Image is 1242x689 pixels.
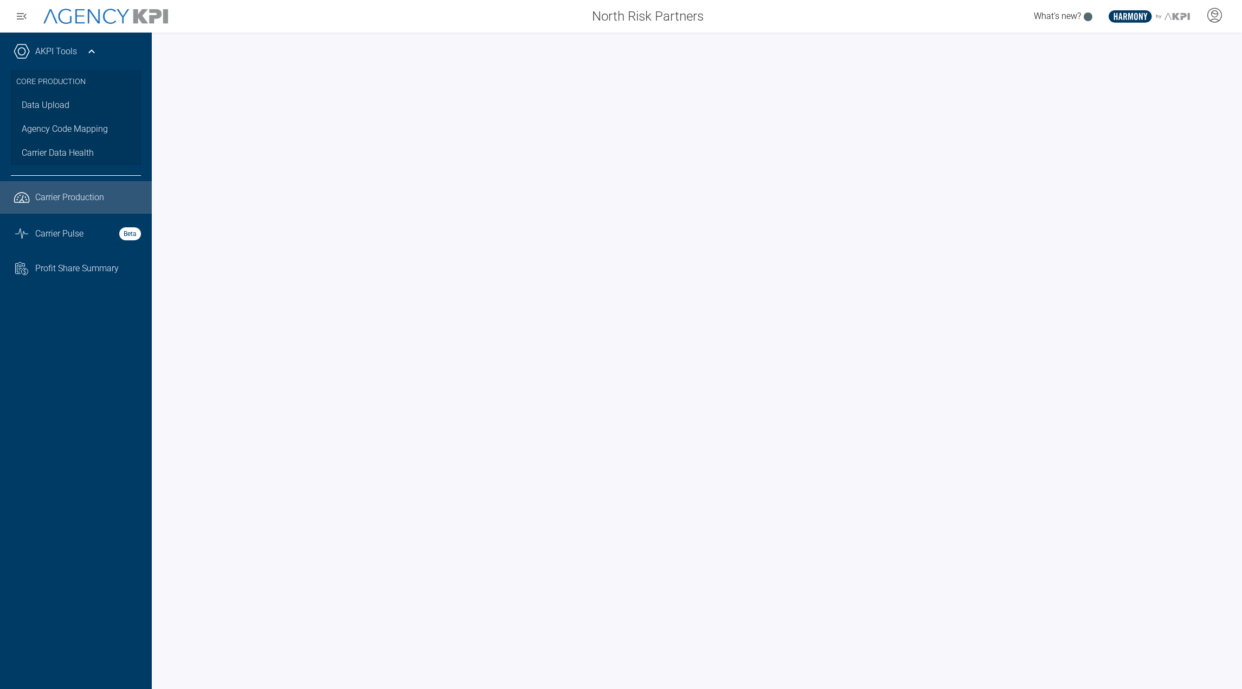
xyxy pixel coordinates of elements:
[35,191,104,204] span: Carrier Production
[35,45,77,58] a: AKPI Tools
[35,262,119,275] span: Profit Share Summary
[592,7,704,26] span: North Risk Partners
[11,117,141,141] a: Agency Code Mapping
[35,227,83,240] span: Carrier Pulse
[119,227,141,240] strong: Beta
[16,71,136,93] h3: Core Production
[1034,11,1081,21] span: What's new?
[22,146,94,160] span: Carrier Data Health
[11,93,141,117] a: Data Upload
[43,9,168,24] img: AgencyKPI
[11,141,141,165] a: Carrier Data Health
